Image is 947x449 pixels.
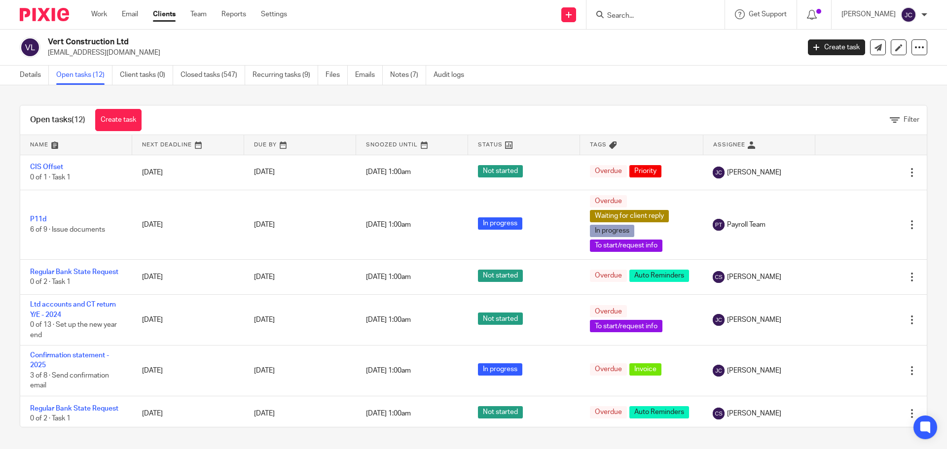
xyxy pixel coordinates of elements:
[590,142,607,147] span: Tags
[727,168,781,177] span: [PERSON_NAME]
[478,312,523,325] span: Not started
[629,363,661,376] span: Invoice
[366,221,411,228] span: [DATE] 1:00am
[478,270,523,282] span: Not started
[254,410,275,417] span: [DATE]
[30,226,105,233] span: 6 of 9 · Issue documents
[153,9,176,19] a: Clients
[254,274,275,280] span: [DATE]
[261,9,287,19] a: Settings
[901,7,916,23] img: svg%3E
[20,8,69,21] img: Pixie
[749,11,787,18] span: Get Support
[254,367,275,374] span: [DATE]
[590,165,627,177] span: Overdue
[30,405,118,412] a: Regular Bank State Request
[253,66,318,85] a: Recurring tasks (9)
[727,366,781,376] span: [PERSON_NAME]
[122,9,138,19] a: Email
[366,142,418,147] span: Snoozed Until
[254,316,275,323] span: [DATE]
[727,315,781,325] span: [PERSON_NAME]
[48,37,644,47] h2: Vert Construction Ltd
[30,115,85,125] h1: Open tasks
[727,272,781,282] span: [PERSON_NAME]
[132,295,244,345] td: [DATE]
[713,314,725,326] img: svg%3E
[366,316,411,323] span: [DATE] 1:00am
[366,169,411,176] span: [DATE] 1:00am
[713,167,725,178] img: svg%3E
[629,165,661,177] span: Priority
[20,37,40,58] img: svg%3E
[841,9,896,19] p: [PERSON_NAME]
[190,9,207,19] a: Team
[254,221,275,228] span: [DATE]
[221,9,246,19] a: Reports
[590,270,627,282] span: Overdue
[590,240,662,252] span: To start/request info
[30,164,63,171] a: CIS Offset
[132,396,244,431] td: [DATE]
[478,406,523,418] span: Not started
[30,269,118,276] a: Regular Bank State Request
[132,345,244,396] td: [DATE]
[478,363,522,376] span: In progress
[254,169,275,176] span: [DATE]
[95,109,142,131] a: Create task
[91,9,107,19] a: Work
[727,409,781,418] span: [PERSON_NAME]
[629,406,689,418] span: Auto Reminders
[326,66,348,85] a: Files
[590,210,669,222] span: Waiting for client reply
[366,274,411,280] span: [DATE] 1:00am
[30,372,109,389] span: 3 of 8 · Send confirmation email
[590,320,662,332] span: To start/request info
[727,220,765,230] span: Payroll Team
[132,190,244,259] td: [DATE]
[120,66,173,85] a: Client tasks (0)
[30,301,116,318] a: Ltd accounts and CT return Y/E - 2024
[434,66,472,85] a: Audit logs
[590,195,627,207] span: Overdue
[132,259,244,294] td: [DATE]
[478,142,503,147] span: Status
[713,365,725,377] img: svg%3E
[30,278,71,285] span: 0 of 2 · Task 1
[181,66,245,85] a: Closed tasks (547)
[48,48,793,58] p: [EMAIL_ADDRESS][DOMAIN_NAME]
[72,116,85,124] span: (12)
[606,12,695,21] input: Search
[30,216,46,223] a: P11d
[629,270,689,282] span: Auto Reminders
[590,225,634,237] span: In progress
[366,410,411,417] span: [DATE] 1:00am
[590,363,627,376] span: Overdue
[478,165,523,177] span: Not started
[478,217,522,230] span: In progress
[390,66,426,85] a: Notes (7)
[713,219,725,231] img: svg%3E
[904,116,919,123] span: Filter
[132,155,244,190] td: [DATE]
[20,66,49,85] a: Details
[30,321,117,339] span: 0 of 13 · Set up the new year end
[590,406,627,418] span: Overdue
[30,174,71,181] span: 0 of 1 · Task 1
[366,367,411,374] span: [DATE] 1:00am
[355,66,383,85] a: Emails
[30,415,71,422] span: 0 of 2 · Task 1
[56,66,112,85] a: Open tasks (12)
[713,271,725,283] img: svg%3E
[590,305,627,317] span: Overdue
[808,39,865,55] a: Create task
[713,408,725,419] img: svg%3E
[30,352,109,369] a: Confirmation statement - 2025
